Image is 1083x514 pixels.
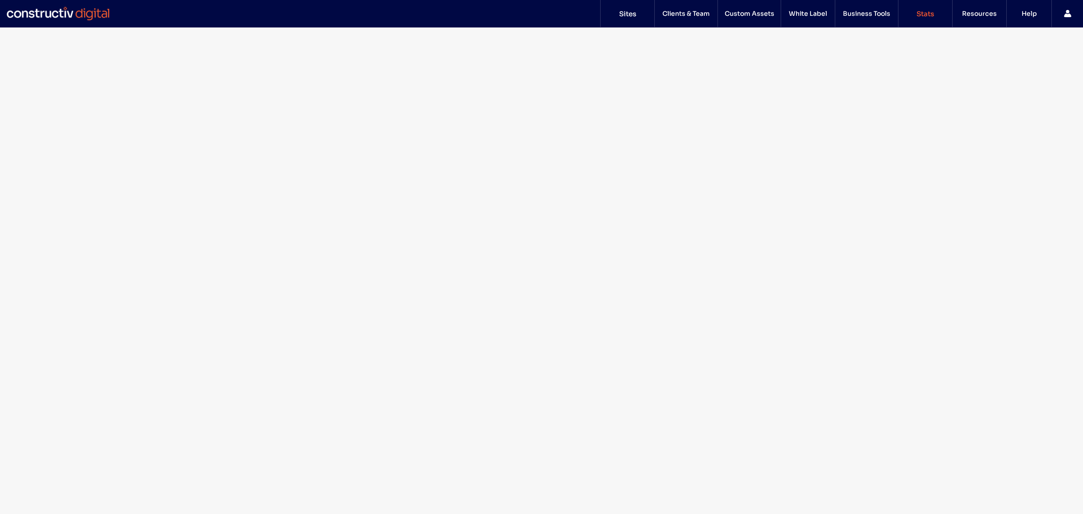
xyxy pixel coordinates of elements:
[662,9,710,18] label: Clients & Team
[843,9,890,18] label: Business Tools
[962,9,997,18] label: Resources
[619,9,636,18] label: Sites
[916,9,934,18] label: Stats
[725,9,774,18] label: Custom Assets
[789,9,827,18] label: White Label
[1022,9,1037,18] label: Help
